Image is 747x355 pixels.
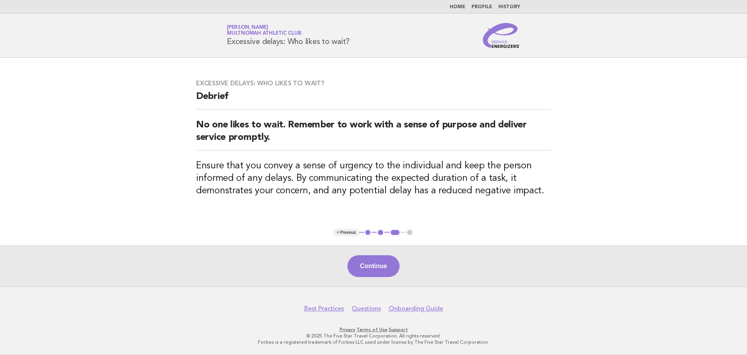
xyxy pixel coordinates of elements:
a: Support [389,327,408,332]
h2: No one likes to wait. Remember to work with a sense of purpose and deliver service promptly. [196,119,551,150]
span: Multnomah Athletic Club [227,31,301,36]
a: Questions [352,305,381,313]
a: Best Practices [304,305,344,313]
a: [PERSON_NAME]Multnomah Athletic Club [227,25,301,36]
a: Privacy [340,327,355,332]
a: Home [450,5,465,9]
img: Service Energizers [483,23,520,48]
button: 1 [364,229,372,237]
button: 3 [389,229,401,237]
h2: Debrief [196,90,551,110]
h1: Excessive delays: Who likes to wait? [227,25,350,46]
button: < Previous [333,229,359,237]
h3: Ensure that you convey a sense of urgency to the individual and keep the person informed of any d... [196,160,551,197]
a: Profile [472,5,492,9]
button: 2 [377,229,384,237]
a: Onboarding Guide [389,305,443,313]
p: © 2025 The Five Star Travel Corporation. All rights reserved. [135,333,612,339]
a: History [498,5,520,9]
h3: Excessive delays: Who likes to wait? [196,79,551,87]
p: Forbes is a registered trademark of Forbes LLC used under license by The Five Star Travel Corpora... [135,339,612,345]
a: Terms of Use [356,327,388,332]
p: · · [135,327,612,333]
button: Continue [347,255,399,277]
